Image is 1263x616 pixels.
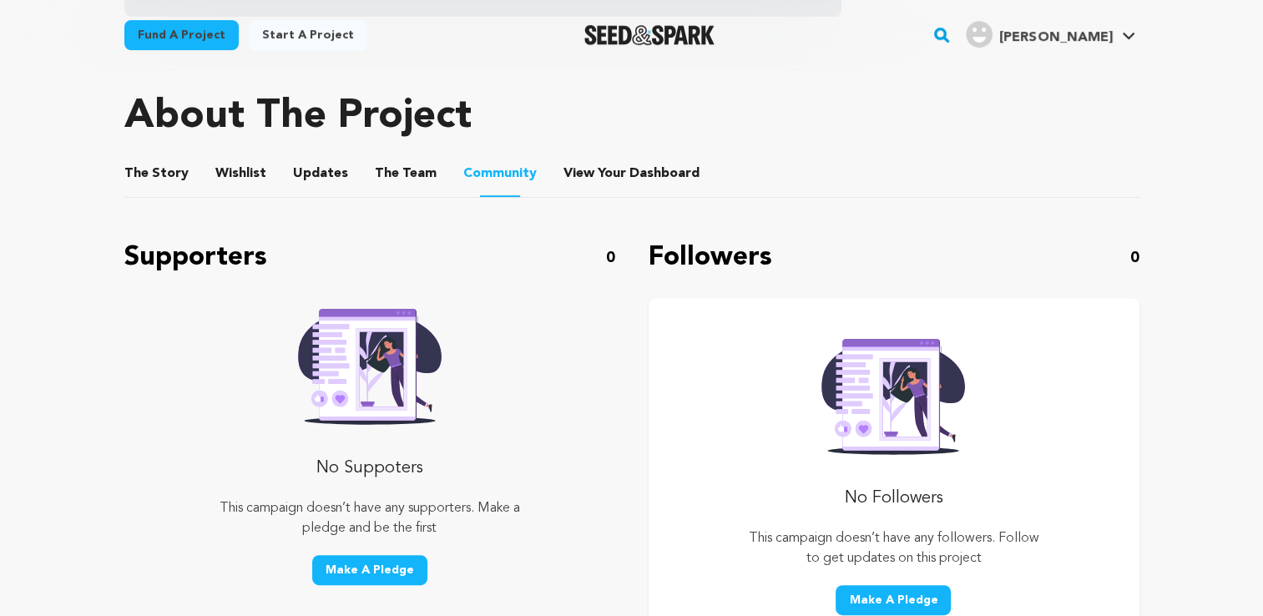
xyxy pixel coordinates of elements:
span: Jahnei S.'s Profile [962,18,1139,53]
span: Your [563,164,703,184]
span: Community [463,164,537,184]
p: This campaign doesn’t have any followers. Follow to get updates on this project [741,528,1046,568]
span: Wishlist [215,164,266,184]
a: ViewYourDashboard [563,164,703,184]
img: Seed&Spark Logo Dark Mode [584,25,715,45]
img: Seed&Spark Rafiki Image [808,328,978,455]
p: No Followers [741,482,1046,515]
a: Fund a project [124,20,239,50]
p: Supporters [124,238,267,278]
span: Team [375,164,437,184]
img: Seed&Spark Rafiki Image [285,298,455,425]
div: Jahnei S.'s Profile [966,21,1112,48]
span: Dashboard [629,164,700,184]
a: Start a project [249,20,367,50]
p: No Suppoters [206,452,533,485]
p: 0 [1130,246,1139,270]
span: The [124,164,149,184]
a: Seed&Spark Homepage [584,25,715,45]
p: Followers [649,238,772,278]
span: Story [124,164,189,184]
span: [PERSON_NAME] [999,31,1112,44]
p: This campaign doesn’t have any supporters. Make a pledge and be the first [206,498,533,538]
span: The [375,164,399,184]
h1: About The Project [124,97,472,137]
span: Updates [293,164,348,184]
p: 0 [606,246,615,270]
button: Make A Pledge [312,555,427,585]
button: Make A Pledge [836,585,951,615]
img: user.png [966,21,993,48]
a: Jahnei S.'s Profile [962,18,1139,48]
